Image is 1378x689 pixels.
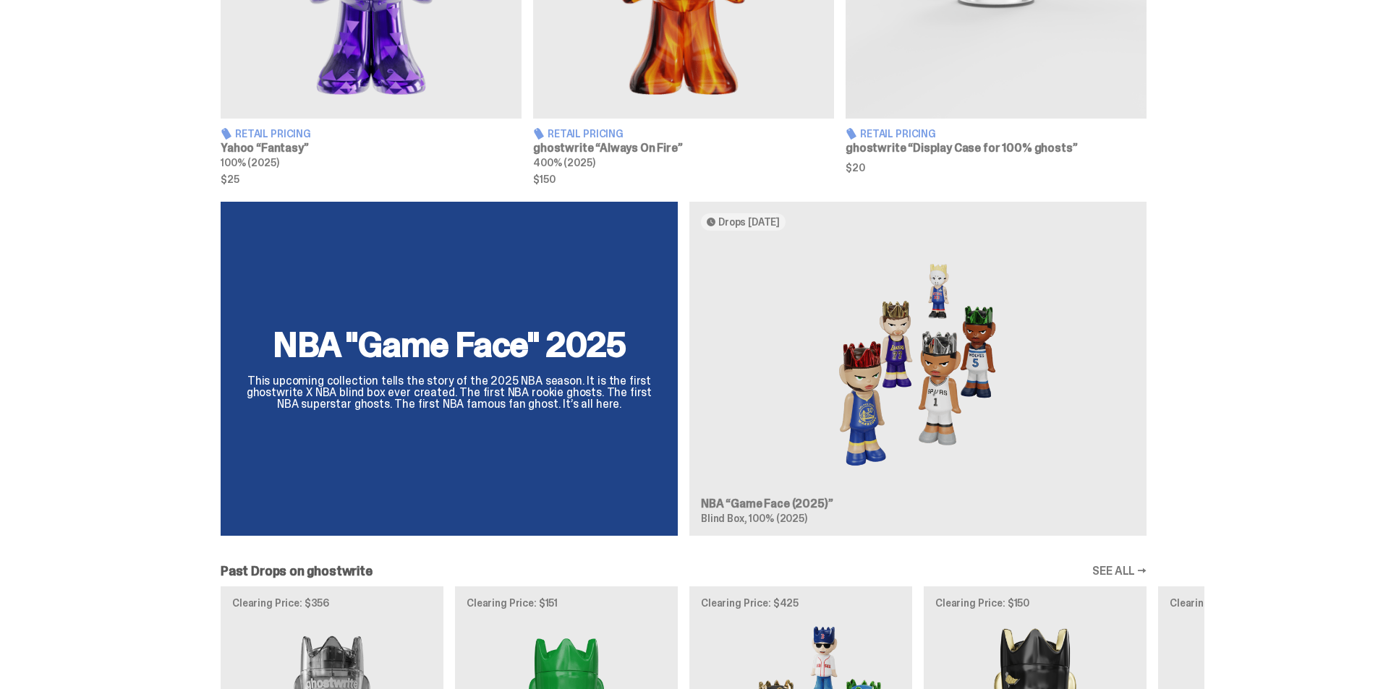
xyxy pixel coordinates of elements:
p: Clearing Price: $151 [467,598,666,608]
span: 100% (2025) [221,156,278,169]
h2: Past Drops on ghostwrite [221,565,373,578]
h3: NBA “Game Face (2025)” [701,498,1135,510]
p: Clearing Price: $356 [232,598,432,608]
span: $150 [533,174,834,184]
p: Clearing Price: $425 [701,598,901,608]
span: 400% (2025) [533,156,595,169]
a: SEE ALL → [1092,565,1147,577]
span: $20 [846,163,1147,173]
h2: NBA "Game Face" 2025 [238,328,660,362]
span: Retail Pricing [235,129,311,139]
span: Drops [DATE] [718,216,780,228]
p: Clearing Price: $150 [935,598,1135,608]
span: $25 [221,174,522,184]
span: 100% (2025) [749,512,807,525]
h3: ghostwrite “Display Case for 100% ghosts” [846,142,1147,154]
p: This upcoming collection tells the story of the 2025 NBA season. It is the first ghostwrite X NBA... [238,375,660,410]
span: Retail Pricing [860,129,936,139]
p: Clearing Price: $100 [1170,598,1369,608]
span: Blind Box, [701,512,747,525]
h3: Yahoo “Fantasy” [221,142,522,154]
span: Retail Pricing [548,129,624,139]
img: Game Face (2025) [701,242,1135,487]
h3: ghostwrite “Always On Fire” [533,142,834,154]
